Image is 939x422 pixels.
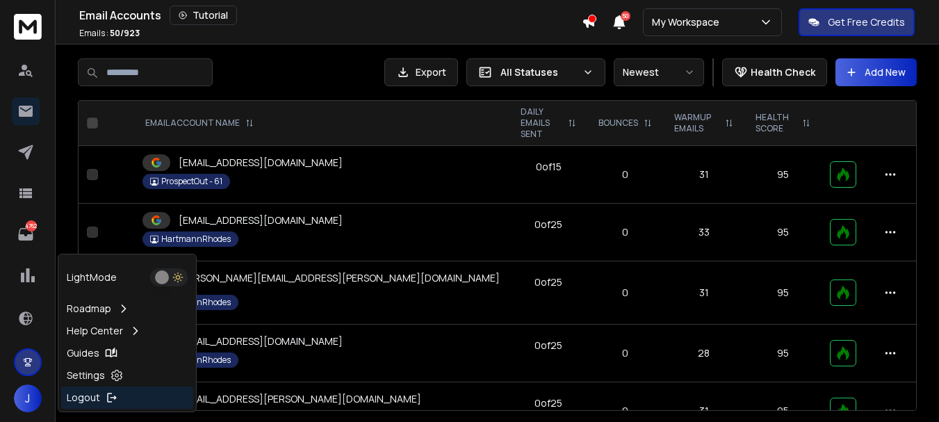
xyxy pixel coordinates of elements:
[179,271,500,285] p: [PERSON_NAME][EMAIL_ADDRESS][PERSON_NAME][DOMAIN_NAME]
[722,58,827,86] button: Health Check
[744,325,822,382] td: 95
[534,396,562,410] div: 0 of 25
[596,346,655,360] p: 0
[161,176,222,187] p: ProspectOut - 61
[614,58,704,86] button: Newest
[61,320,193,342] a: Help Center
[596,404,655,418] p: 0
[179,334,343,348] p: [EMAIL_ADDRESS][DOMAIN_NAME]
[674,112,719,134] p: WARMUP EMAILS
[67,368,105,382] p: Settings
[621,11,630,21] span: 50
[536,160,562,174] div: 0 of 15
[521,106,562,140] p: DAILY EMAILS SENT
[744,261,822,325] td: 95
[500,65,577,79] p: All Statuses
[828,15,905,29] p: Get Free Credits
[61,364,193,387] a: Settings
[67,346,99,360] p: Guides
[61,342,193,364] a: Guides
[596,225,655,239] p: 0
[179,392,421,406] p: [EMAIL_ADDRESS][PERSON_NAME][DOMAIN_NAME]
[534,339,562,352] div: 0 of 25
[596,286,655,300] p: 0
[79,28,140,39] p: Emails :
[67,270,117,284] p: Light Mode
[598,117,638,129] p: BOUNCES
[744,204,822,261] td: 95
[835,58,917,86] button: Add New
[663,325,744,382] td: 28
[161,234,231,245] p: HartmannRhodes
[14,384,42,412] button: J
[26,220,37,232] p: 4762
[534,275,562,289] div: 0 of 25
[67,324,123,338] p: Help Center
[663,204,744,261] td: 33
[61,298,193,320] a: Roadmap
[170,6,237,25] button: Tutorial
[744,146,822,204] td: 95
[145,117,254,129] div: EMAIL ACCOUNT NAME
[596,168,655,181] p: 0
[534,218,562,232] div: 0 of 25
[110,27,140,39] span: 50 / 923
[179,213,343,227] p: [EMAIL_ADDRESS][DOMAIN_NAME]
[663,261,744,325] td: 31
[799,8,915,36] button: Get Free Credits
[751,65,815,79] p: Health Check
[652,15,725,29] p: My Workspace
[179,156,343,170] p: [EMAIL_ADDRESS][DOMAIN_NAME]
[12,220,40,248] a: 4762
[384,58,458,86] button: Export
[79,6,582,25] div: Email Accounts
[67,302,111,316] p: Roadmap
[67,391,100,405] p: Logout
[756,112,797,134] p: HEALTH SCORE
[663,146,744,204] td: 31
